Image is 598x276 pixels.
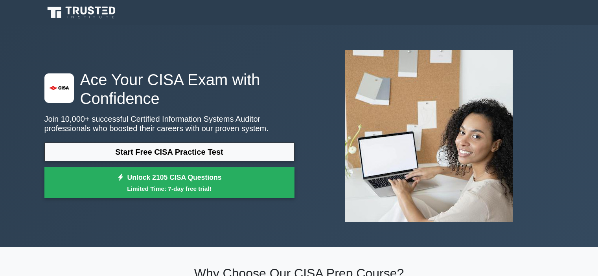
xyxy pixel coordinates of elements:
[54,184,285,193] small: Limited Time: 7-day free trial!
[44,143,294,161] a: Start Free CISA Practice Test
[44,70,294,108] h1: Ace Your CISA Exam with Confidence
[44,167,294,199] a: Unlock 2105 CISA QuestionsLimited Time: 7-day free trial!
[44,114,294,133] p: Join 10,000+ successful Certified Information Systems Auditor professionals who boosted their car...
